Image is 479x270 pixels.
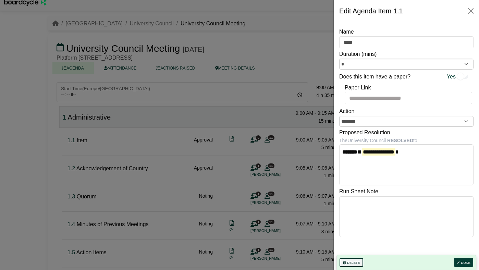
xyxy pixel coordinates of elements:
[339,128,390,137] label: Proposed Resolution
[387,138,413,143] b: RESOLVED
[340,258,363,267] button: Delete
[339,50,377,59] label: Duration (mins)
[454,258,473,267] button: Done
[339,27,354,36] label: Name
[345,83,371,92] label: Paper Link
[339,107,354,116] label: Action
[447,72,456,81] span: Yes
[465,5,476,16] button: Close
[339,137,474,144] div: The University Council to:
[339,72,410,81] label: Does this item have a paper?
[339,5,403,16] div: Edit Agenda Item 1.1
[339,187,378,196] label: Run Sheet Note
